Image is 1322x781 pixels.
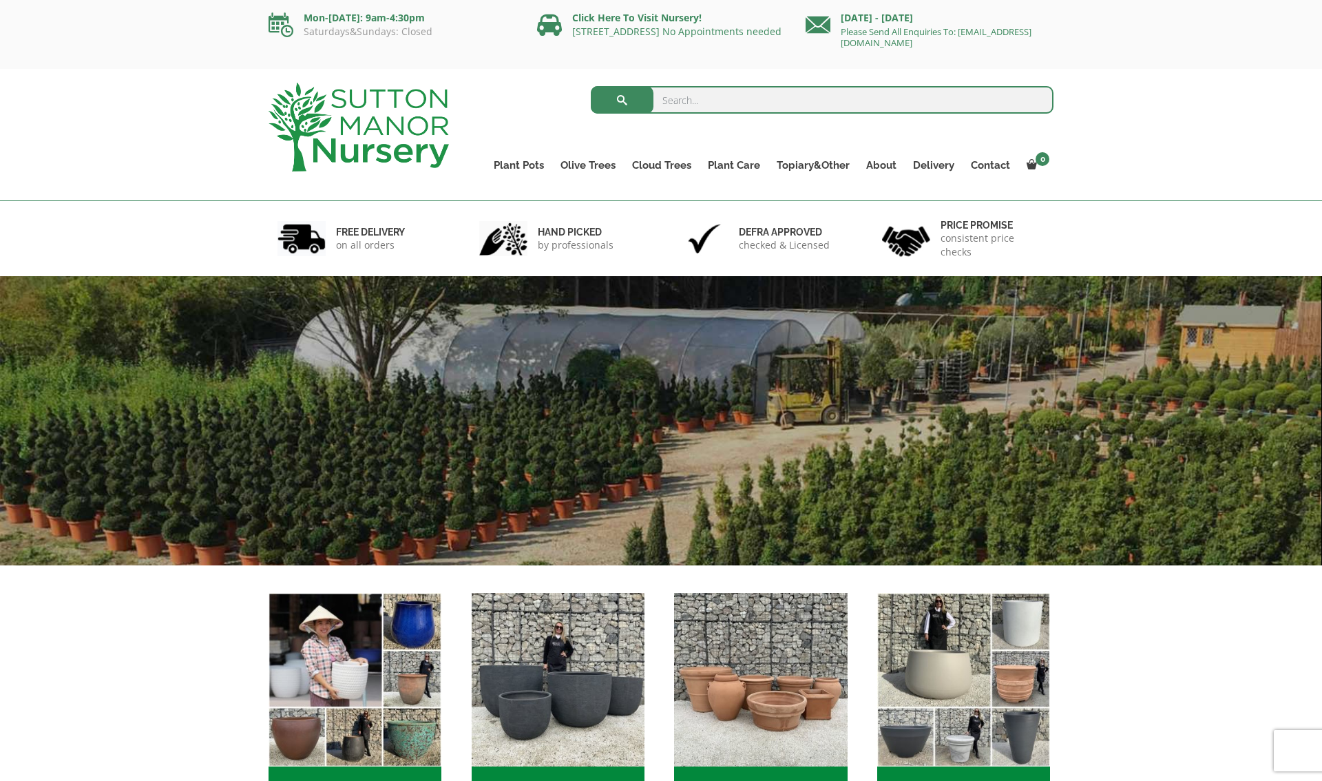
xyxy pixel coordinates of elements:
img: Home - 1B137C32 8D99 4B1A AA2F 25D5E514E47D 1 105 c [674,593,847,766]
a: Click Here To Visit Nursery! [572,11,702,24]
img: 2.jpg [479,221,527,256]
a: Plant Pots [485,156,552,175]
h6: FREE DELIVERY [336,226,405,238]
p: consistent price checks [941,231,1045,259]
span: 0 [1036,152,1049,166]
img: Home - 8194B7A3 2818 4562 B9DD 4EBD5DC21C71 1 105 c 1 [472,593,644,766]
a: About [858,156,905,175]
h6: Price promise [941,219,1045,231]
a: Please Send All Enquiries To: [EMAIL_ADDRESS][DOMAIN_NAME] [841,25,1031,49]
a: Contact [963,156,1018,175]
a: Cloud Trees [624,156,700,175]
h6: hand picked [538,226,613,238]
h1: FREE UK DELIVERY UK’S LEADING SUPPLIERS OF TREES & POTS [148,489,1144,573]
a: Plant Care [700,156,768,175]
p: on all orders [336,238,405,252]
img: 4.jpg [882,218,930,260]
a: Topiary&Other [768,156,858,175]
a: Olive Trees [552,156,624,175]
img: Home - 6E921A5B 9E2F 4B13 AB99 4EF601C89C59 1 105 c [269,593,441,766]
img: 3.jpg [680,221,728,256]
a: 0 [1018,156,1053,175]
img: 1.jpg [277,221,326,256]
p: by professionals [538,238,613,252]
h6: Defra approved [739,226,830,238]
img: logo [269,83,449,171]
a: Delivery [905,156,963,175]
a: [STREET_ADDRESS] No Appointments needed [572,25,781,38]
p: checked & Licensed [739,238,830,252]
input: Search... [591,86,1054,114]
p: [DATE] - [DATE] [806,10,1053,26]
p: Saturdays&Sundays: Closed [269,26,516,37]
img: Home - 67232D1B A461 444F B0F6 BDEDC2C7E10B 1 105 c [877,593,1050,766]
p: Mon-[DATE]: 9am-4:30pm [269,10,516,26]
